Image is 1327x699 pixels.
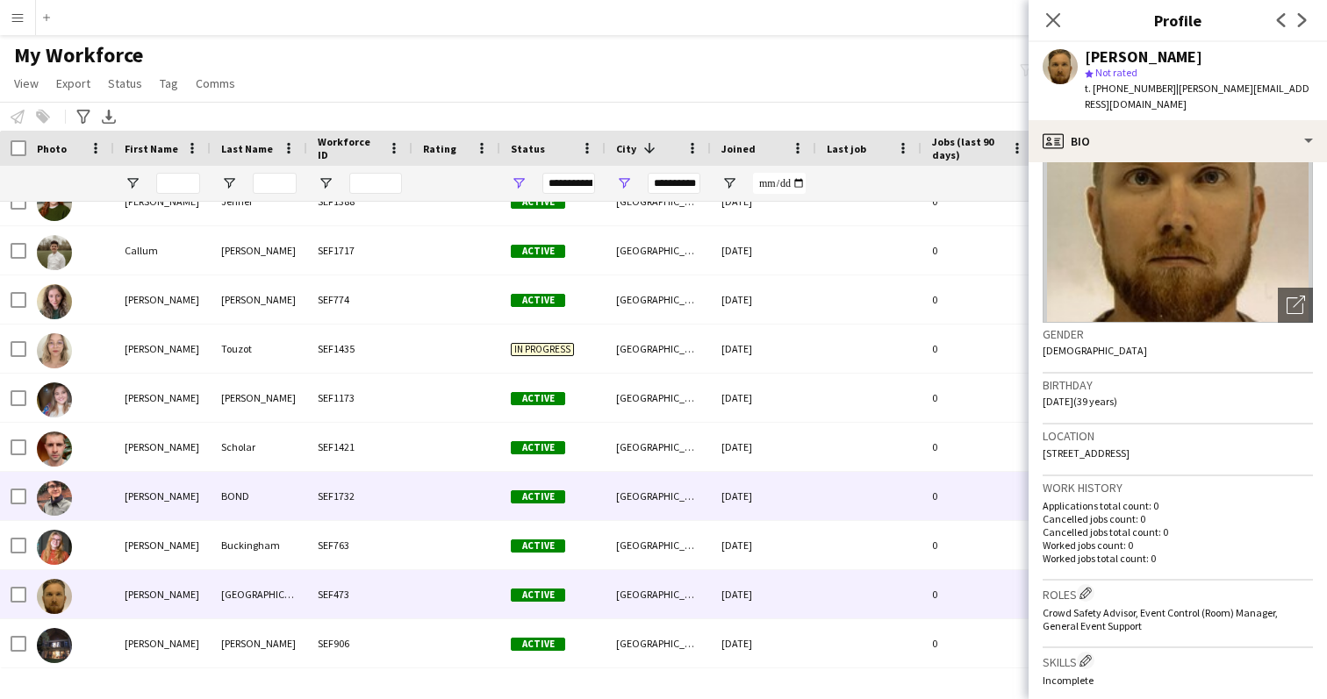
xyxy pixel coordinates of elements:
[211,619,307,667] div: [PERSON_NAME]
[922,570,1036,618] div: 0
[253,173,297,194] input: Last Name Filter Input
[827,142,866,155] span: Last job
[1043,606,1278,632] span: Crowd Safety Advisor, Event Control (Room) Manager, General Event Support
[37,186,72,221] img: Alice Jenner
[153,72,185,95] a: Tag
[349,173,402,194] input: Workforce ID Filter Input
[1043,552,1313,565] p: Worked jobs total count: 0
[7,72,46,95] a: View
[1085,82,1309,111] span: | [PERSON_NAME][EMAIL_ADDRESS][DOMAIN_NAME]
[1085,82,1176,95] span: t. [PHONE_NUMBER]
[307,521,412,569] div: SEF763
[114,226,211,275] div: Callum
[1085,49,1202,65] div: [PERSON_NAME]
[711,423,816,471] div: [DATE]
[606,521,711,569] div: [GEOGRAPHIC_DATA]
[37,579,72,614] img: Marcel Altenburg
[37,382,72,417] img: Gabrielle Wilson
[1095,66,1137,79] span: Not rated
[211,374,307,422] div: [PERSON_NAME]
[511,490,565,503] span: Active
[606,325,711,373] div: [GEOGRAPHIC_DATA]
[511,638,565,651] span: Active
[1043,395,1117,408] span: [DATE] (39 years)
[318,175,334,191] button: Open Filter Menu
[108,75,142,91] span: Status
[307,325,412,373] div: SEF1435
[511,196,565,209] span: Active
[307,177,412,225] div: SEF1388
[922,619,1036,667] div: 0
[211,325,307,373] div: Touzot
[511,392,565,405] span: Active
[511,175,527,191] button: Open Filter Menu
[511,245,565,258] span: Active
[606,374,711,422] div: [GEOGRAPHIC_DATA]
[606,570,711,618] div: [GEOGRAPHIC_DATA]
[511,343,574,356] span: In progress
[37,284,72,319] img: Claire Frain
[711,226,816,275] div: [DATE]
[307,570,412,618] div: SEF473
[37,530,72,565] img: Lucy Buckingham
[1043,428,1313,444] h3: Location
[753,173,806,194] input: Joined Filter Input
[922,275,1036,324] div: 0
[114,521,211,569] div: [PERSON_NAME]
[511,294,565,307] span: Active
[922,177,1036,225] div: 0
[98,106,119,127] app-action-btn: Export XLSX
[307,275,412,324] div: SEF774
[1043,584,1313,603] h3: Roles
[125,142,178,155] span: First Name
[606,177,711,225] div: [GEOGRAPHIC_DATA]
[307,226,412,275] div: SEF1717
[211,570,307,618] div: [GEOGRAPHIC_DATA]
[56,75,90,91] span: Export
[511,441,565,454] span: Active
[932,135,1004,161] span: Jobs (last 90 days)
[606,619,711,667] div: [GEOGRAPHIC_DATA]
[606,226,711,275] div: [GEOGRAPHIC_DATA]
[511,539,565,553] span: Active
[606,472,711,520] div: [GEOGRAPHIC_DATA]
[1043,377,1313,393] h3: Birthday
[14,42,143,68] span: My Workforce
[721,142,756,155] span: Joined
[1043,499,1313,512] p: Applications total count: 0
[606,275,711,324] div: [GEOGRAPHIC_DATA]
[711,275,816,324] div: [DATE]
[114,472,211,520] div: [PERSON_NAME]
[1029,120,1327,162] div: Bio
[1043,326,1313,342] h3: Gender
[307,423,412,471] div: SEF1421
[114,374,211,422] div: [PERSON_NAME]
[37,432,72,467] img: Joe Scholar
[721,175,737,191] button: Open Filter Menu
[211,226,307,275] div: [PERSON_NAME]
[101,72,149,95] a: Status
[307,472,412,520] div: SEF1732
[606,423,711,471] div: [GEOGRAPHIC_DATA]
[711,619,816,667] div: [DATE]
[711,570,816,618] div: [DATE]
[114,423,211,471] div: [PERSON_NAME]
[1043,344,1147,357] span: [DEMOGRAPHIC_DATA]
[711,472,816,520] div: [DATE]
[318,135,381,161] span: Workforce ID
[211,423,307,471] div: Scholar
[511,588,565,602] span: Active
[1043,652,1313,670] h3: Skills
[648,173,700,194] input: City Filter Input
[156,173,200,194] input: First Name Filter Input
[711,374,816,422] div: [DATE]
[211,521,307,569] div: Buckingham
[73,106,94,127] app-action-btn: Advanced filters
[1278,288,1313,323] div: Open photos pop-in
[711,521,816,569] div: [DATE]
[423,142,456,155] span: Rating
[711,325,816,373] div: [DATE]
[1029,9,1327,32] h3: Profile
[307,374,412,422] div: SEF1173
[1043,60,1313,323] img: Crew avatar or photo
